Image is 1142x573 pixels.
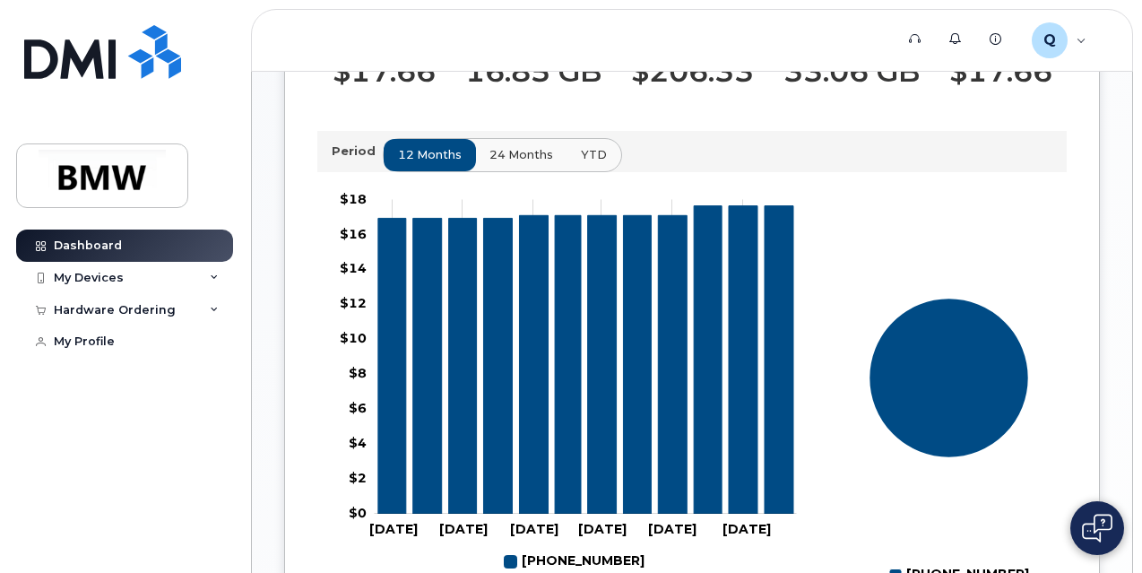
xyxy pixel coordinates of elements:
p: Period [332,143,383,160]
tspan: $18 [340,191,367,207]
div: Q445836 [1019,22,1099,58]
span: YTD [581,146,607,163]
tspan: $10 [340,330,367,346]
tspan: $6 [349,400,367,416]
tspan: [DATE] [648,521,696,537]
p: $17.66 [949,56,1052,88]
span: 24 months [489,146,553,163]
tspan: [DATE] [579,521,627,537]
img: Open chat [1082,514,1112,543]
tspan: [DATE] [722,521,771,537]
tspan: [DATE] [439,521,488,537]
tspan: $2 [349,470,367,486]
p: $17.66 [333,56,436,88]
tspan: $8 [349,365,367,381]
span: Q [1043,30,1056,51]
g: 201-981-8512 [378,205,793,513]
tspan: $16 [340,225,367,241]
tspan: [DATE] [370,521,419,537]
tspan: [DATE] [510,521,558,537]
tspan: $12 [340,295,367,311]
p: 16.85 GB [465,56,601,88]
tspan: $0 [349,505,367,521]
tspan: $4 [349,435,367,451]
g: Series [869,298,1028,457]
p: $206.33 [631,56,754,88]
tspan: $14 [340,260,367,276]
p: 33.06 GB [783,56,920,88]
